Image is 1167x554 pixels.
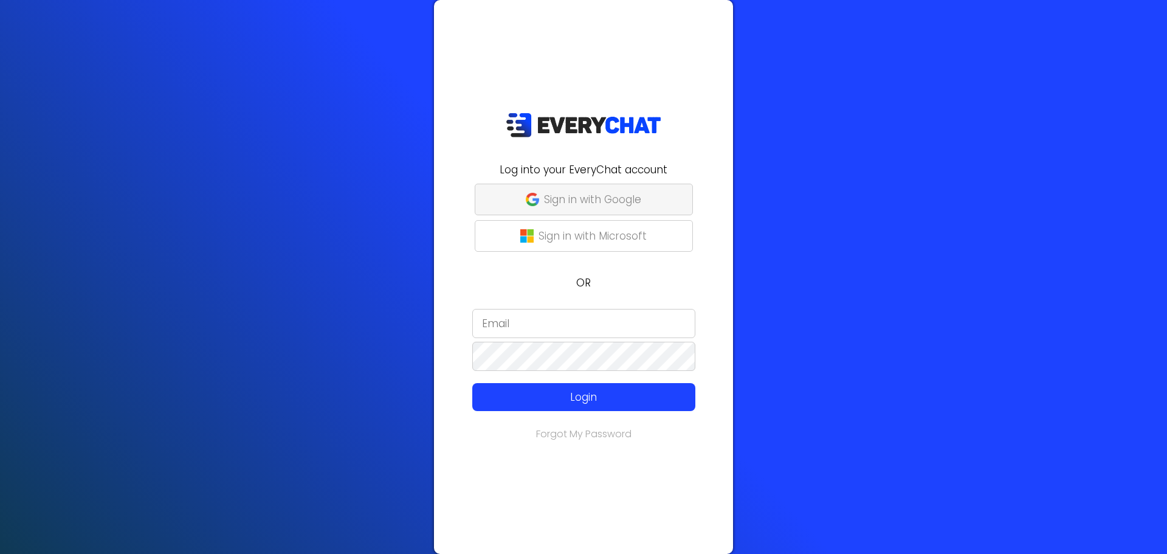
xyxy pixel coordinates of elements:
[441,162,726,178] h2: Log into your EveryChat account
[472,309,695,338] input: Email
[506,113,661,137] img: EveryChat_logo_dark.png
[495,389,673,405] p: Login
[472,383,695,411] button: Login
[539,228,647,244] p: Sign in with Microsoft
[475,184,693,215] button: Sign in with Google
[475,220,693,252] button: Sign in with Microsoft
[526,193,539,206] img: google-g.png
[536,427,632,441] a: Forgot My Password
[544,192,641,207] p: Sign in with Google
[441,275,726,291] p: OR
[520,229,534,243] img: microsoft-logo.png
